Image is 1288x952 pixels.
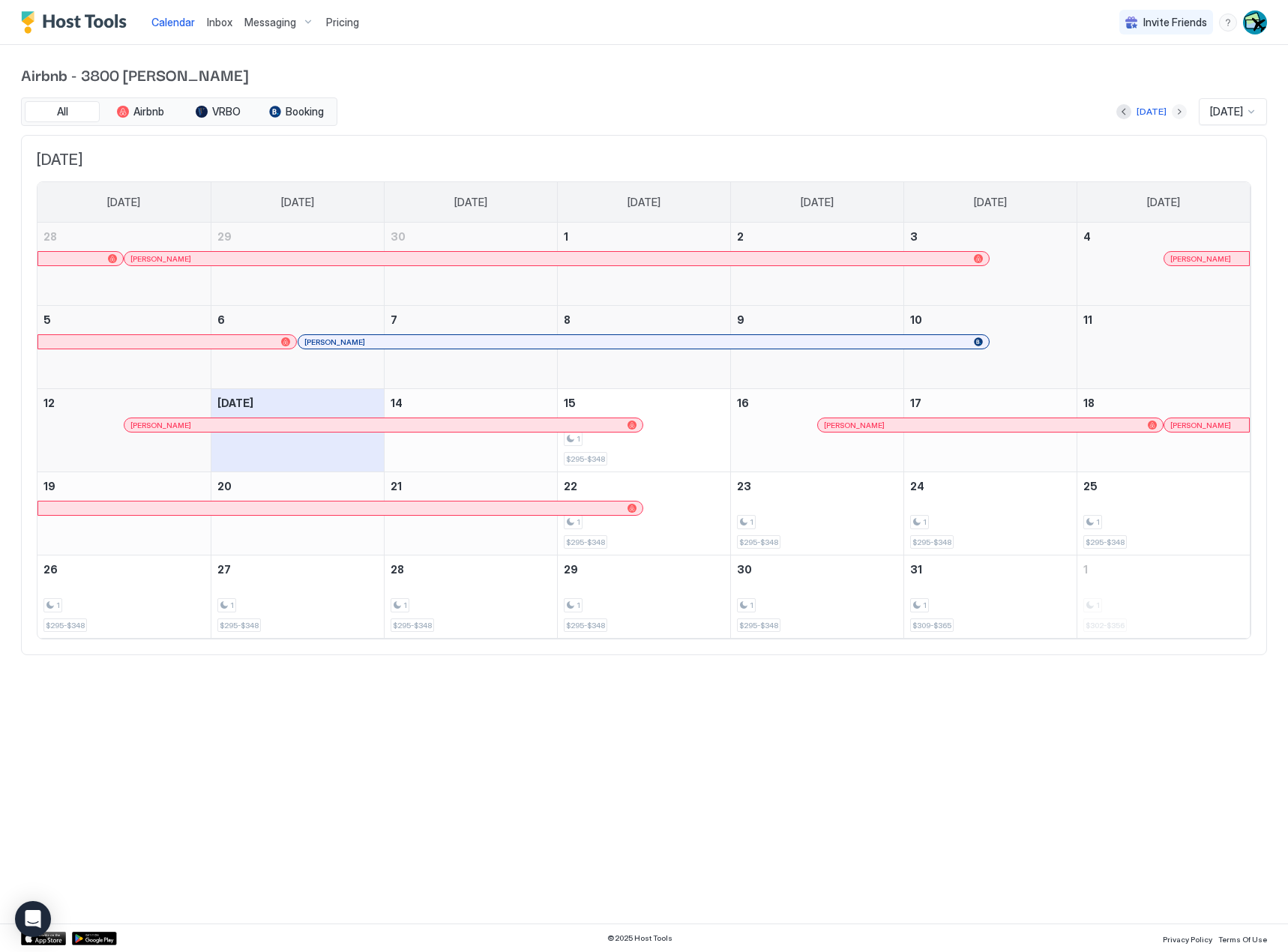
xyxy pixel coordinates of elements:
span: All [57,105,68,118]
a: October 21, 2025 [385,472,557,500]
span: 29 [564,563,578,576]
span: 1 [56,600,60,610]
a: October 31, 2025 [904,555,1077,583]
a: Google Play Store [72,932,117,945]
td: October 8, 2025 [557,306,730,389]
td: October 23, 2025 [730,472,903,555]
a: Wednesday [613,182,675,223]
td: October 27, 2025 [211,555,384,639]
span: Terms Of Use [1218,935,1267,944]
div: App Store [21,932,66,945]
a: October 27, 2025 [211,555,384,583]
span: $295-$348 [739,621,778,630]
a: Sunday [92,182,155,223]
button: [DATE] [1134,103,1169,121]
span: 28 [43,230,57,243]
span: 10 [910,313,922,326]
span: 15 [564,397,576,409]
td: October 14, 2025 [384,389,557,472]
a: October 24, 2025 [904,472,1077,500]
span: 4 [1083,230,1091,243]
a: September 28, 2025 [37,223,211,250]
span: 5 [43,313,51,326]
span: 9 [737,313,744,326]
a: October 23, 2025 [731,472,903,500]
span: 1 [750,517,753,527]
a: October 16, 2025 [731,389,903,417]
span: 12 [43,397,55,409]
span: [PERSON_NAME] [130,254,191,264]
a: October 4, 2025 [1077,223,1251,250]
td: October 6, 2025 [211,306,384,389]
a: October 11, 2025 [1077,306,1251,334]
span: $295-$348 [566,621,605,630]
a: Saturday [1132,182,1195,223]
td: November 1, 2025 [1077,555,1250,639]
span: $295-$348 [739,537,778,547]
span: Calendar [151,16,195,28]
a: Thursday [786,182,849,223]
button: Previous month [1116,104,1131,119]
span: [DATE] [217,397,253,409]
span: Privacy Policy [1163,935,1212,944]
a: Monday [266,182,329,223]
span: $295-$348 [566,454,605,464]
td: October 4, 2025 [1077,223,1250,306]
a: Calendar [151,14,195,30]
td: October 9, 2025 [730,306,903,389]
span: $295-$348 [220,621,259,630]
span: 27 [217,563,231,576]
a: October 28, 2025 [385,555,557,583]
td: October 17, 2025 [903,389,1077,472]
td: October 13, 2025 [211,389,384,472]
span: Airbnb [133,105,164,118]
div: User profile [1243,10,1267,34]
a: October 17, 2025 [904,389,1077,417]
span: Airbnb - 3800 [PERSON_NAME] [21,63,1267,85]
button: Airbnb [103,101,178,122]
span: [PERSON_NAME] [1170,421,1231,430]
td: October 25, 2025 [1077,472,1250,555]
span: 17 [910,397,921,409]
span: [PERSON_NAME] [304,337,365,347]
td: October 5, 2025 [37,306,211,389]
span: 19 [43,480,55,492]
a: October 7, 2025 [385,306,557,334]
span: 11 [1083,313,1092,326]
div: Open Intercom Messenger [15,901,51,937]
a: October 12, 2025 [37,389,211,417]
span: 8 [564,313,571,326]
a: October 18, 2025 [1077,389,1251,417]
div: tab-group [21,97,337,126]
a: October 19, 2025 [37,472,211,500]
div: [PERSON_NAME] [1170,421,1243,430]
span: Pricing [326,16,359,29]
a: October 29, 2025 [558,555,730,583]
span: 26 [43,563,58,576]
span: 1 [750,600,753,610]
div: [PERSON_NAME] [304,337,983,347]
a: Tuesday [439,182,502,223]
a: October 9, 2025 [731,306,903,334]
span: 23 [737,480,751,492]
span: 2 [737,230,744,243]
td: October 21, 2025 [384,472,557,555]
div: menu [1219,13,1237,31]
div: [PERSON_NAME] [130,421,637,430]
span: 14 [391,397,403,409]
a: November 1, 2025 [1077,555,1251,583]
span: [DATE] [628,196,660,209]
span: [DATE] [1147,196,1180,209]
a: October 30, 2025 [731,555,903,583]
td: October 18, 2025 [1077,389,1250,472]
td: October 3, 2025 [903,223,1077,306]
div: Host Tools Logo [21,11,133,34]
span: $309-$365 [912,621,951,630]
a: October 2, 2025 [731,223,903,250]
a: October 6, 2025 [211,306,384,334]
span: 18 [1083,397,1095,409]
a: October 15, 2025 [558,389,730,417]
span: VRBO [212,105,241,118]
span: 3 [910,230,918,243]
td: October 24, 2025 [903,472,1077,555]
